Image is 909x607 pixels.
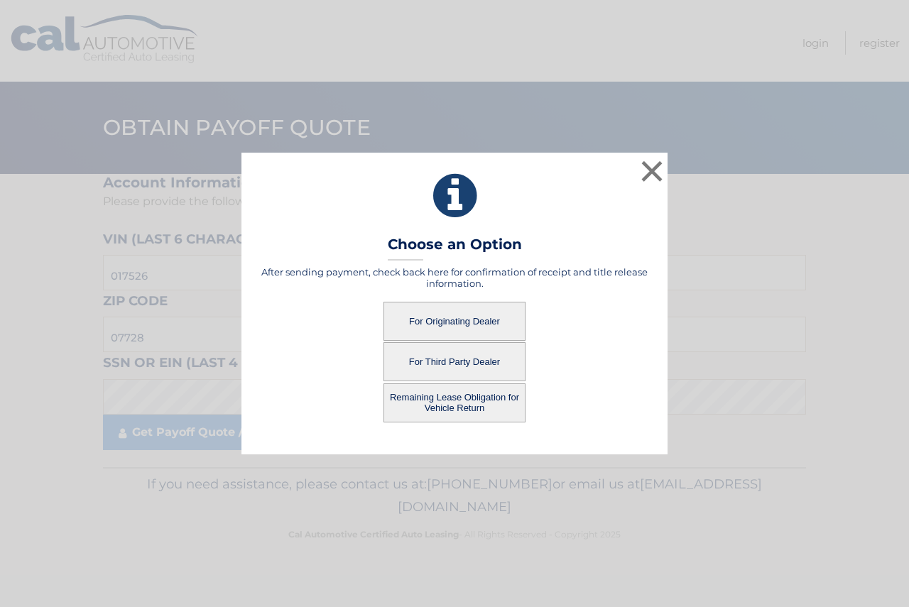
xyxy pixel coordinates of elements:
[638,157,666,185] button: ×
[259,266,650,289] h5: After sending payment, check back here for confirmation of receipt and title release information.
[383,383,526,422] button: Remaining Lease Obligation for Vehicle Return
[383,342,526,381] button: For Third Party Dealer
[383,302,526,341] button: For Originating Dealer
[388,236,522,261] h3: Choose an Option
